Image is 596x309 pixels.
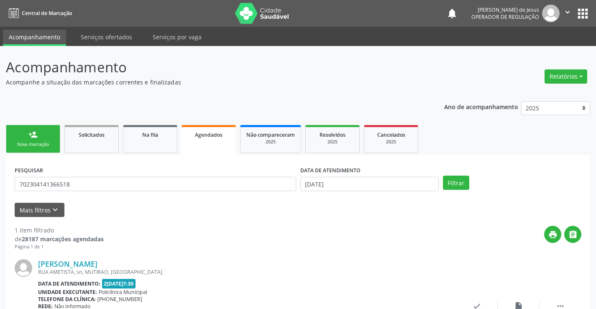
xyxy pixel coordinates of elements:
input: Selecione um intervalo [300,177,439,191]
button: Relatórios [545,69,587,84]
b: Data de atendimento: [38,280,100,287]
a: Serviços por vaga [147,30,207,44]
div: 2025 [246,139,295,145]
span: Na fila [142,131,158,138]
button: Mais filtroskeyboard_arrow_down [15,203,64,217]
i:  [563,8,572,17]
span: Operador de regulação [471,13,539,20]
button: apps [576,6,590,21]
button: print [544,226,561,243]
input: Nome, CNS [15,177,296,191]
a: [PERSON_NAME] [38,259,97,268]
span: Não compareceram [246,131,295,138]
span: [PHONE_NUMBER] [97,296,142,303]
div: [PERSON_NAME] de Jesus [471,6,539,13]
i: keyboard_arrow_down [51,205,60,215]
button: notifications [446,8,458,19]
span: Cancelados [377,131,405,138]
a: Central de Marcação [6,6,72,20]
img: img [15,259,32,277]
b: Unidade executante: [38,289,97,296]
label: DATA DE ATENDIMENTO [300,164,361,177]
p: Acompanhamento [6,57,415,78]
div: 2025 [312,139,353,145]
button:  [564,226,581,243]
span: Agendados [195,131,223,138]
span: Resolvidos [320,131,345,138]
div: person_add [28,130,38,139]
div: de [15,235,104,243]
i:  [568,230,578,239]
button:  [560,5,576,22]
p: Acompanhe a situação das marcações correntes e finalizadas [6,78,415,87]
div: 1 item filtrado [15,226,104,235]
div: Nova marcação [12,141,54,148]
span: Central de Marcação [22,10,72,17]
span: Solicitados [79,131,105,138]
div: RUA AMETISTA, sn, MUTIRAO, [GEOGRAPHIC_DATA] [38,268,456,276]
strong: 28187 marcações agendadas [22,235,104,243]
a: Acompanhamento [3,30,66,46]
a: Serviços ofertados [75,30,138,44]
b: Telefone da clínica: [38,296,96,303]
img: img [542,5,560,22]
button: Filtrar [443,176,469,190]
div: 2025 [370,139,412,145]
p: Ano de acompanhamento [444,101,518,112]
label: PESQUISAR [15,164,43,177]
span: Policlínica Municipal [99,289,147,296]
i: print [548,230,558,239]
div: Página 1 de 1 [15,243,104,250]
span: 2[DATE]7:30 [102,279,136,289]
